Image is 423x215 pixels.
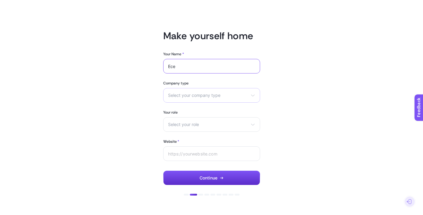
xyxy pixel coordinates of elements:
label: Company type [163,81,260,86]
label: Your role [163,110,260,115]
input: https://yourwebsite.com [168,151,255,156]
span: Select your role [168,122,248,127]
span: Continue [200,176,217,180]
input: Please enter your name [168,64,255,69]
span: Feedback [4,2,23,7]
label: Your Name [163,52,184,56]
span: Select your company type [168,93,248,98]
h1: Make yourself home [163,30,260,42]
label: Website [163,139,180,144]
button: Continue [163,171,260,185]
